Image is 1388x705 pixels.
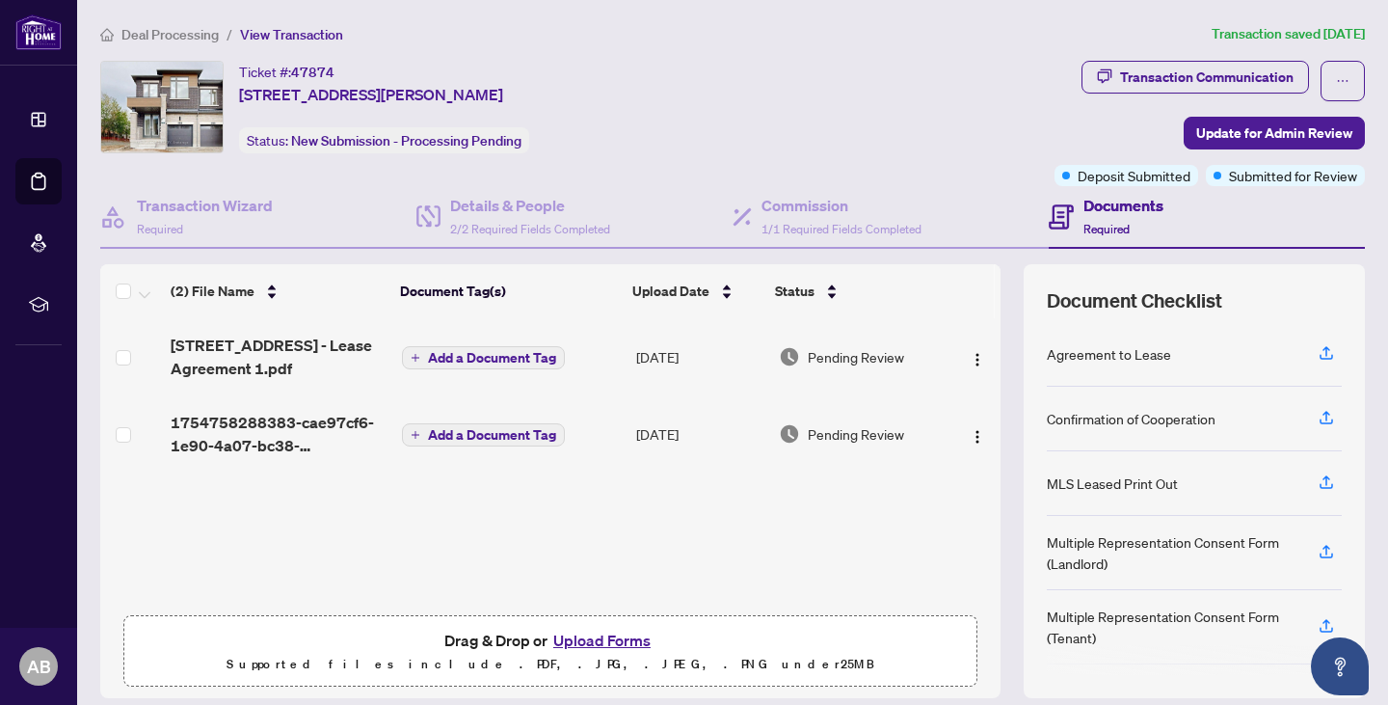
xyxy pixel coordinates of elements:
span: ellipsis [1336,74,1349,88]
div: Confirmation of Cooperation [1047,408,1215,429]
h4: Details & People [450,194,610,217]
span: Drag & Drop orUpload FormsSupported files include .PDF, .JPG, .JPEG, .PNG under25MB [124,616,976,688]
span: [STREET_ADDRESS] - Lease Agreement 1.pdf [171,334,387,380]
span: Update for Admin Review [1196,118,1352,149]
h4: Transaction Wizard [137,194,273,217]
th: Upload Date [625,264,766,318]
span: Required [137,222,183,236]
div: Transaction Communication [1120,62,1294,93]
span: Submitted for Review [1229,165,1357,186]
span: 47874 [291,64,334,81]
li: / [227,23,232,45]
div: Multiple Representation Consent Form (Tenant) [1047,606,1295,648]
button: Logo [962,419,993,449]
th: (2) File Name [163,264,393,318]
article: Transaction saved [DATE] [1212,23,1365,45]
img: Document Status [779,423,800,445]
img: Logo [970,352,985,367]
span: 1/1 Required Fields Completed [761,222,921,236]
button: Logo [962,341,993,372]
span: Pending Review [808,423,904,445]
span: Pending Review [808,346,904,367]
div: Agreement to Lease [1047,343,1171,365]
span: AB [27,653,51,680]
span: 1754758288383-cae97cf6-1e90-4a07-bc38-78b0a56916aa.jpeg [171,411,387,457]
button: Open asap [1311,637,1369,695]
td: [DATE] [628,318,771,395]
img: logo [15,14,62,50]
span: Drag & Drop or [444,628,656,653]
div: Ticket #: [239,61,334,83]
span: home [100,28,114,41]
span: Document Checklist [1047,287,1222,314]
h4: Documents [1083,194,1163,217]
button: Transaction Communication [1081,61,1309,94]
span: View Transaction [240,26,343,43]
span: plus [411,430,420,440]
span: Required [1083,222,1130,236]
th: Document Tag(s) [392,264,625,318]
span: Add a Document Tag [428,351,556,365]
td: [DATE] [628,395,771,473]
div: MLS Leased Print Out [1047,473,1178,494]
div: Multiple Representation Consent Form (Landlord) [1047,531,1295,574]
span: Upload Date [632,281,709,302]
button: Update for Admin Review [1184,117,1365,149]
span: Deal Processing [121,26,219,43]
button: Add a Document Tag [402,346,565,369]
th: Status [767,264,945,318]
button: Add a Document Tag [402,423,565,447]
button: Add a Document Tag [402,422,565,447]
span: [STREET_ADDRESS][PERSON_NAME] [239,83,503,106]
div: Status: [239,127,529,153]
img: IMG-N12301361_1.jpg [101,62,223,152]
span: Deposit Submitted [1078,165,1190,186]
span: Status [775,281,814,302]
span: 2/2 Required Fields Completed [450,222,610,236]
button: Add a Document Tag [402,345,565,370]
h4: Commission [761,194,921,217]
span: plus [411,353,420,363]
img: Document Status [779,346,800,367]
span: (2) File Name [171,281,254,302]
span: New Submission - Processing Pending [291,132,521,149]
button: Upload Forms [547,628,656,653]
img: Logo [970,429,985,445]
span: Add a Document Tag [428,428,556,442]
p: Supported files include .PDF, .JPG, .JPEG, .PNG under 25 MB [136,653,965,676]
